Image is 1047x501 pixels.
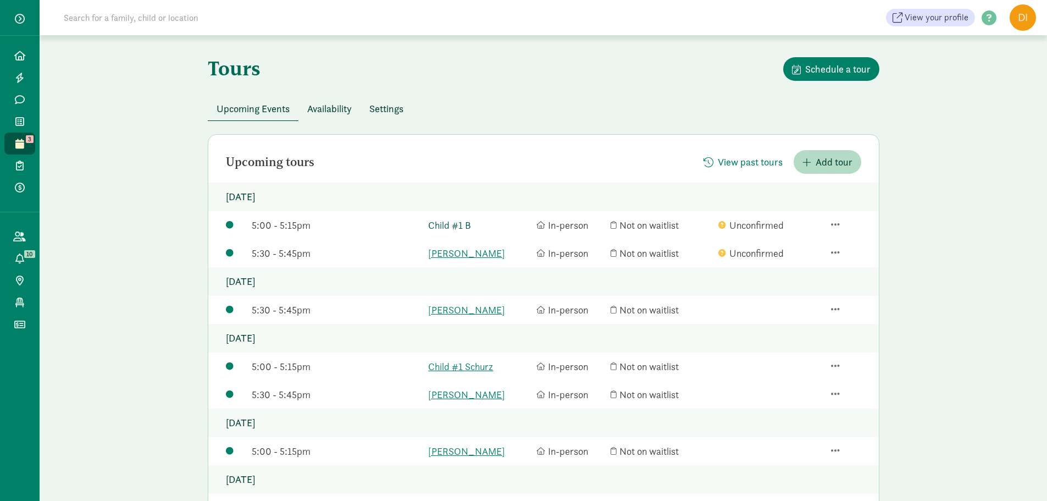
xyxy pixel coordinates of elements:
[208,57,261,79] h1: Tours
[428,302,531,317] a: [PERSON_NAME]
[57,7,365,29] input: Search for a family, child or location
[428,359,531,374] a: Child #1 Schurz
[208,465,879,494] p: [DATE]
[611,359,713,374] div: Not on waitlist
[611,218,713,233] div: Not on waitlist
[718,246,821,261] div: Unconfirmed
[252,359,423,374] div: 5:00 - 5:15pm
[208,97,298,120] button: Upcoming Events
[4,133,35,155] a: 3
[252,302,423,317] div: 5:30 - 5:45pm
[536,218,605,233] div: In-person
[24,250,35,258] span: 10
[307,101,352,116] span: Availability
[208,324,879,353] p: [DATE]
[783,57,879,81] button: Schedule a tour
[536,444,605,459] div: In-person
[611,246,713,261] div: Not on waitlist
[611,444,713,459] div: Not on waitlist
[536,359,605,374] div: In-person
[208,409,879,437] p: [DATE]
[695,150,791,174] button: View past tours
[816,155,852,169] span: Add tour
[536,246,605,261] div: In-person
[208,183,879,211] p: [DATE]
[208,267,879,296] p: [DATE]
[252,218,423,233] div: 5:00 - 5:15pm
[536,302,605,317] div: In-person
[695,156,791,169] a: View past tours
[369,101,403,116] span: Settings
[298,97,361,120] button: Availability
[252,444,423,459] div: 5:00 - 5:15pm
[611,302,713,317] div: Not on waitlist
[992,448,1047,501] iframe: Chat Widget
[718,155,783,169] span: View past tours
[4,247,35,269] a: 10
[886,9,975,26] a: View your profile
[217,101,290,116] span: Upcoming Events
[718,218,821,233] div: Unconfirmed
[252,246,423,261] div: 5:30 - 5:45pm
[536,387,605,402] div: In-person
[611,387,713,402] div: Not on waitlist
[361,97,412,120] button: Settings
[905,11,968,24] span: View your profile
[794,150,861,174] button: Add tour
[226,156,314,169] h2: Upcoming tours
[428,444,531,459] a: [PERSON_NAME]
[805,62,871,76] span: Schedule a tour
[252,387,423,402] div: 5:30 - 5:45pm
[428,387,531,402] a: [PERSON_NAME]
[428,246,531,261] a: [PERSON_NAME]
[26,135,34,143] span: 3
[428,218,531,233] a: Child #1 B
